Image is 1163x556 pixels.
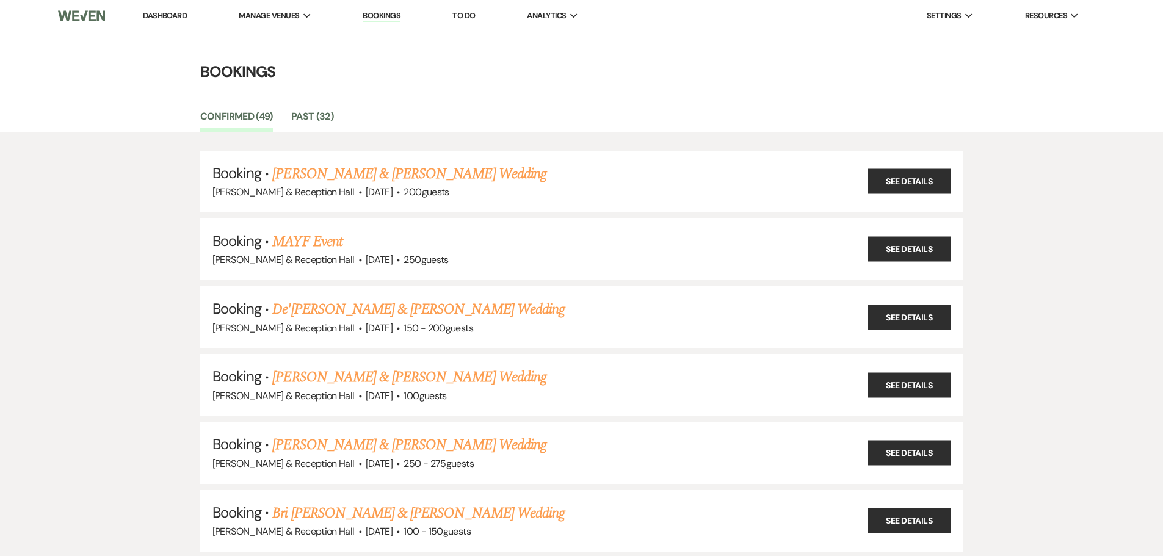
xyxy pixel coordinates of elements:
a: Past (32) [291,109,333,132]
a: Confirmed (49) [200,109,273,132]
span: Booking [212,435,261,453]
span: 200 guests [404,186,449,198]
a: See Details [868,508,951,533]
a: See Details [868,440,951,465]
span: [PERSON_NAME] & Reception Hall [212,389,355,402]
span: 100 - 150 guests [404,525,470,538]
a: Bookings [363,10,400,22]
span: Manage Venues [239,10,299,22]
span: [PERSON_NAME] & Reception Hall [212,186,355,198]
img: Weven Logo [58,3,104,29]
a: [PERSON_NAME] & [PERSON_NAME] Wedding [272,163,546,185]
span: 100 guests [404,389,446,402]
a: Bri [PERSON_NAME] & [PERSON_NAME] Wedding [272,502,565,524]
span: Booking [212,503,261,522]
a: To Do [452,10,475,21]
a: MAYF Event [272,231,342,253]
span: [DATE] [366,253,393,266]
a: De'[PERSON_NAME] & [PERSON_NAME] Wedding [272,298,565,320]
span: [PERSON_NAME] & Reception Hall [212,253,355,266]
span: [DATE] [366,457,393,470]
a: Dashboard [143,10,187,21]
a: [PERSON_NAME] & [PERSON_NAME] Wedding [272,366,546,388]
a: See Details [868,372,951,397]
a: See Details [868,237,951,262]
span: [DATE] [366,186,393,198]
a: [PERSON_NAME] & [PERSON_NAME] Wedding [272,434,546,456]
span: [DATE] [366,389,393,402]
h4: Bookings [142,61,1021,82]
span: [DATE] [366,525,393,538]
span: [DATE] [366,322,393,334]
span: 150 - 200 guests [404,322,473,334]
a: See Details [868,305,951,330]
span: Booking [212,164,261,182]
span: Booking [212,231,261,250]
span: 250 - 275 guests [404,457,473,470]
span: Analytics [527,10,566,22]
span: Resources [1025,10,1067,22]
a: See Details [868,169,951,194]
span: [PERSON_NAME] & Reception Hall [212,525,355,538]
span: 250 guests [404,253,448,266]
span: Settings [927,10,962,22]
span: Booking [212,367,261,386]
span: [PERSON_NAME] & Reception Hall [212,457,355,470]
span: Booking [212,299,261,318]
span: [PERSON_NAME] & Reception Hall [212,322,355,334]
